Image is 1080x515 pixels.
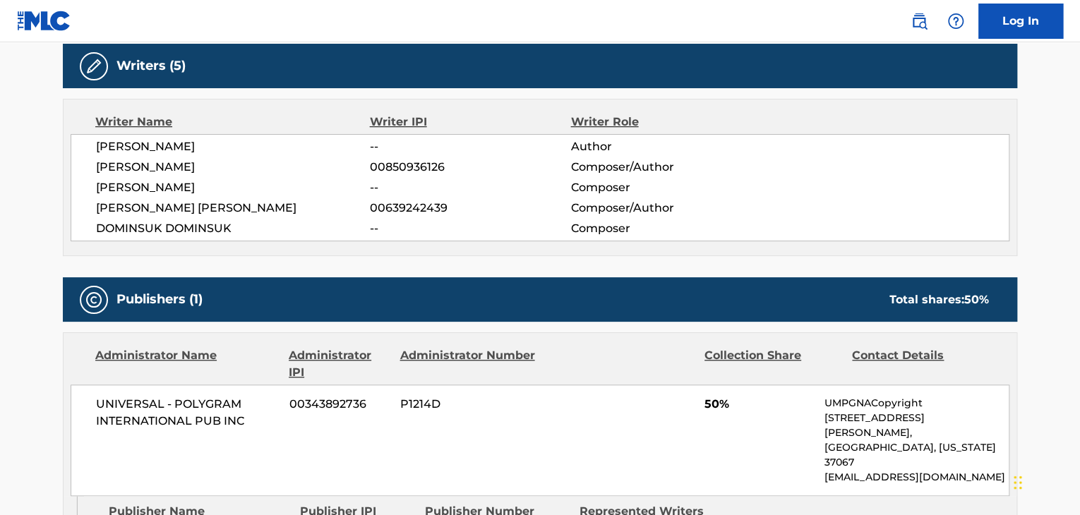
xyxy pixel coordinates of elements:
div: Writer Name [95,114,370,131]
span: Author [570,138,753,155]
div: Writer Role [570,114,753,131]
img: Writers [85,58,102,75]
div: Administrator IPI [289,347,389,381]
span: [PERSON_NAME] [PERSON_NAME] [96,200,370,217]
div: Writer IPI [370,114,571,131]
img: MLC Logo [17,11,71,31]
span: UNIVERSAL - POLYGRAM INTERNATIONAL PUB INC [96,396,279,430]
span: -- [370,138,570,155]
span: [PERSON_NAME] [96,179,370,196]
span: [PERSON_NAME] [96,138,370,155]
span: 00639242439 [370,200,570,217]
span: -- [370,220,570,237]
span: Composer [570,220,753,237]
img: Publishers [85,291,102,308]
p: UMPGNACopyright [824,396,1009,411]
img: search [911,13,928,30]
p: [STREET_ADDRESS][PERSON_NAME], [824,411,1009,440]
div: Contact Details [852,347,989,381]
h5: Publishers (1) [116,291,203,308]
div: Administrator Number [400,347,536,381]
span: DOMINSUK DOMINSUK [96,220,370,237]
span: 00343892736 [289,396,390,413]
div: Chat-Widget [1009,447,1080,515]
a: Public Search [905,7,933,35]
span: P1214D [400,396,537,413]
div: Administrator Name [95,347,278,381]
span: 50 % [964,293,989,306]
span: Composer/Author [570,159,753,176]
p: [GEOGRAPHIC_DATA], [US_STATE] 37067 [824,440,1009,470]
iframe: Chat Widget [1009,447,1080,515]
div: Ziehen [1014,461,1022,504]
span: -- [370,179,570,196]
span: [PERSON_NAME] [96,159,370,176]
a: Log In [978,4,1063,39]
span: Composer/Author [570,200,753,217]
span: 50% [704,396,814,413]
div: Help [942,7,970,35]
h5: Writers (5) [116,58,186,74]
p: [EMAIL_ADDRESS][DOMAIN_NAME] [824,470,1009,485]
span: 00850936126 [370,159,570,176]
img: help [947,13,964,30]
span: Composer [570,179,753,196]
div: Total shares: [889,291,989,308]
div: Collection Share [704,347,841,381]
